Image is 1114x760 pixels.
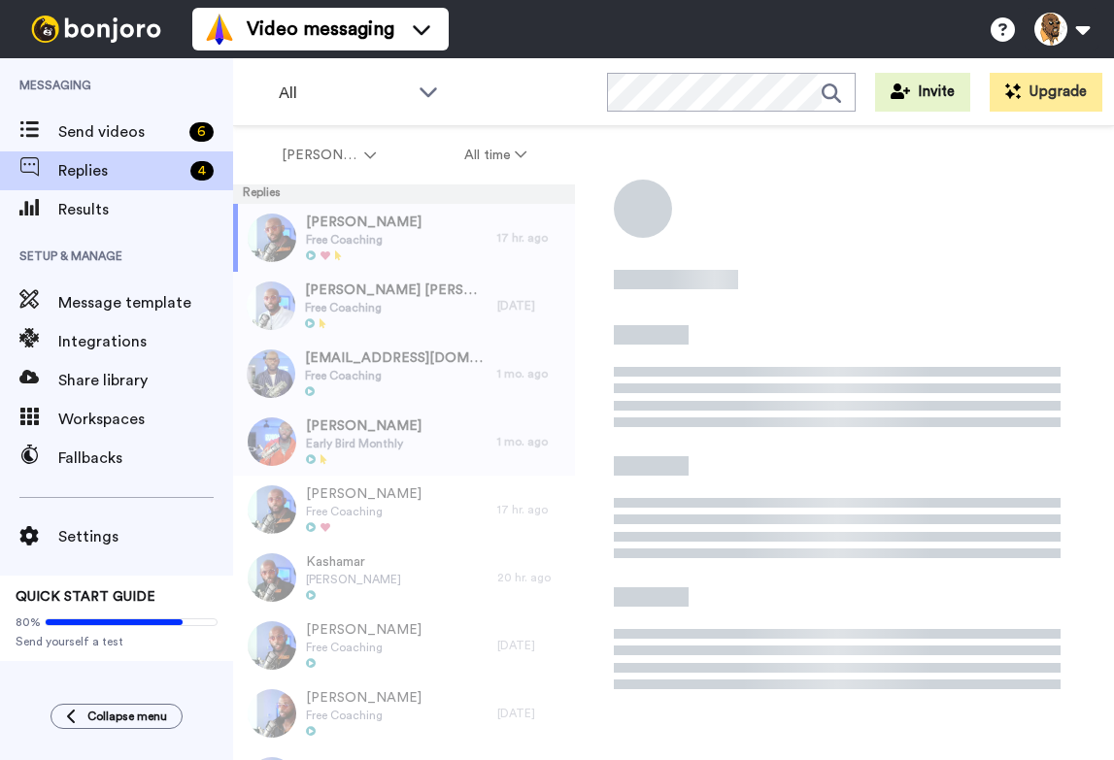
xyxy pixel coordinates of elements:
[305,368,488,383] span: Free Coaching
[23,16,169,43] img: bj-logo-header-white.svg
[58,291,233,314] span: Message template
[247,16,394,43] span: Video messaging
[306,620,422,640] span: [PERSON_NAME]
[233,611,575,679] a: [PERSON_NAME]Free Coaching[DATE]
[279,82,409,105] span: All
[233,679,575,747] a: [PERSON_NAME]Free Coaching[DATE]
[248,485,296,534] img: 651f0309-82cd-4c70-a8ac-01ed7f7fc15c-thumb.jpg
[247,349,295,398] img: 4fea5106-3223-4258-969d-0f588911f3cb-thumb.jpg
[248,553,296,602] img: a3e3e93a-8506-4aea-b629-5f9cc938259a-thumb.jpg
[16,634,218,649] span: Send yourself a test
[306,552,401,572] span: Kashamar
[233,204,575,272] a: [PERSON_NAME]Free Coaching17 hr. ago
[306,572,401,587] span: [PERSON_NAME]
[497,434,565,449] div: 1 mo. ago
[306,416,422,436] span: [PERSON_NAME]
[58,408,233,431] span: Workspaces
[58,525,233,548] span: Settings
[51,704,183,729] button: Collapse menu
[497,230,565,246] div: 17 hr. ago
[248,689,296,738] img: 7ba7e195-801c-4cb7-874c-5a1d1b9a8791-thumb.jpg
[248,214,296,262] img: 3244422a-7207-454c-ba13-d94a0da3da6c-thumb.jpg
[58,369,233,392] span: Share library
[282,146,360,165] span: [PERSON_NAME]
[204,14,235,45] img: vm-color.svg
[189,122,214,142] div: 6
[305,348,488,368] span: [EMAIL_ADDRESS][DOMAIN_NAME]
[306,232,422,248] span: Free Coaching
[233,184,575,204] div: Replies
[497,570,565,585] div: 20 hr. ago
[497,706,565,721] div: [DATE]
[87,709,167,724] span: Collapse menu
[58,120,182,144] span: Send videos
[306,688,422,708] span: [PERSON_NAME]
[247,281,295,330] img: 3c7731fe-347c-4a32-a53d-d4aac9e5c19d-thumb.jpg
[306,484,422,504] span: [PERSON_NAME]
[233,476,575,544] a: [PERSON_NAME]Free Coaching17 hr. ago
[305,281,488,300] span: [PERSON_NAME] [PERSON_NAME]
[16,614,41,630] span: 80%
[305,300,488,315] span: Free Coaching
[990,73,1102,112] button: Upgrade
[58,446,233,470] span: Fallbacks
[497,638,565,653] div: [DATE]
[306,436,422,451] span: Early Bird Monthly
[58,330,233,353] span: Integrations
[497,502,565,517] div: 17 hr. ago
[306,708,422,723] span: Free Coaching
[306,504,422,519] span: Free Coaching
[58,198,233,221] span: Results
[248,417,296,466] img: 04d2256d-6dbd-43e3-bc73-0bd732d60854-thumb.jpg
[497,366,565,381] div: 1 mo. ago
[497,298,565,314] div: [DATE]
[248,621,296,670] img: 44fe6daf-c88b-4d1c-a24e-9bf3072ddf35-thumb.jpg
[237,138,421,173] button: [PERSON_NAME]
[233,544,575,611] a: Kashamar[PERSON_NAME]20 hr. ago
[233,408,575,476] a: [PERSON_NAME]Early Bird Monthly1 mo. ago
[233,340,575,408] a: [EMAIL_ADDRESS][DOMAIN_NAME]Free Coaching1 mo. ago
[16,590,155,604] span: QUICK START GUIDE
[58,159,183,182] span: Replies
[875,73,970,112] button: Invite
[306,213,422,232] span: [PERSON_NAME]
[306,640,422,655] span: Free Coaching
[190,161,214,181] div: 4
[233,272,575,340] a: [PERSON_NAME] [PERSON_NAME]Free Coaching[DATE]
[421,138,572,173] button: All time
